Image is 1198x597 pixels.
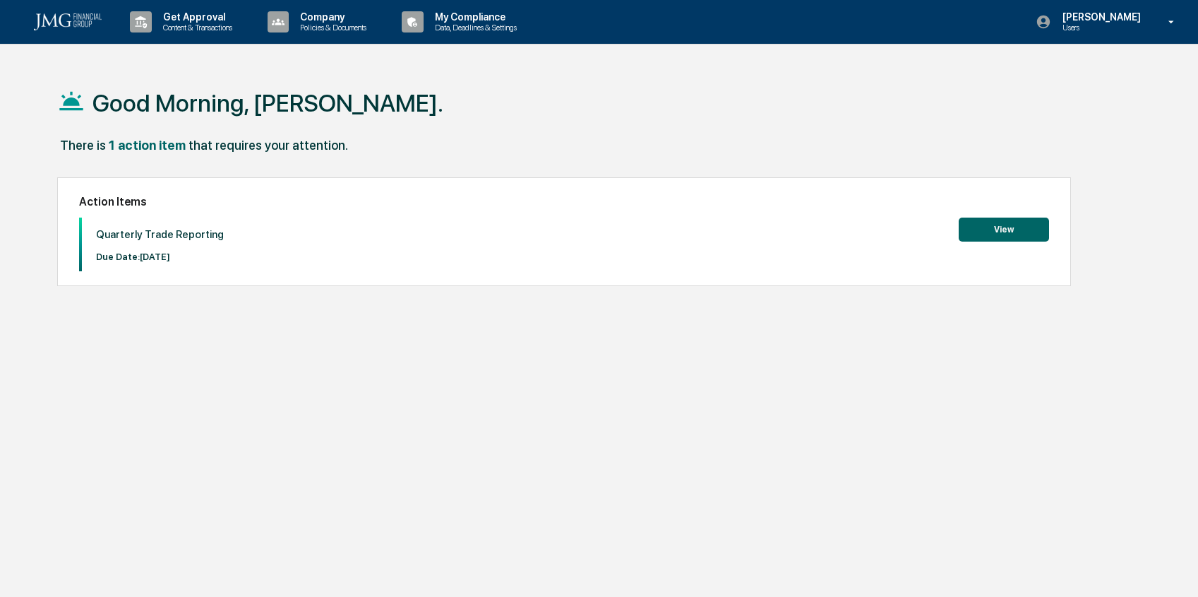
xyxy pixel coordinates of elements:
[96,228,224,241] p: Quarterly Trade Reporting
[289,11,373,23] p: Company
[92,89,443,117] h1: Good Morning, [PERSON_NAME].
[1051,11,1148,23] p: [PERSON_NAME]
[424,11,524,23] p: My Compliance
[1051,23,1148,32] p: Users
[96,252,224,262] p: Due Date: [DATE]
[109,138,186,153] div: 1 action item
[152,11,239,23] p: Get Approval
[424,23,524,32] p: Data, Deadlines & Settings
[959,222,1049,235] a: View
[60,138,106,153] div: There is
[959,218,1049,242] button: View
[1153,550,1191,589] iframe: Open customer support
[79,195,1050,208] h2: Action Items
[188,138,348,153] div: that requires your attention.
[152,23,239,32] p: Content & Transactions
[34,13,102,30] img: logo
[289,23,373,32] p: Policies & Documents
